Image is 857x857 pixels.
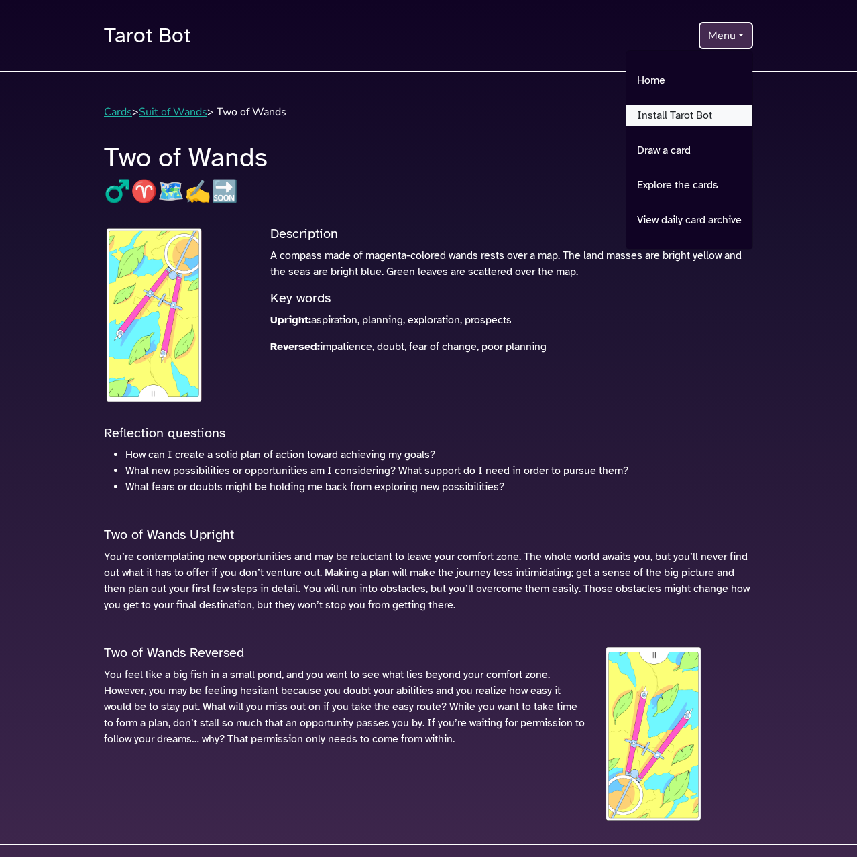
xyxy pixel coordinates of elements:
[96,104,761,120] div: > > Two of Wands
[270,226,753,242] h3: Description
[270,312,753,328] p: aspiration, planning, exploration, prospects
[603,645,703,823] img: Niun2if.png
[139,105,207,119] a: Suit of Wands
[270,340,320,353] span: Reversed:
[104,549,753,613] p: You’re contemplating new opportunities and may be reluctant to leave your comfort zone. The whole...
[104,425,753,441] h3: Reflection questions
[626,209,752,231] a: View daily card archive
[270,313,311,327] span: Upright:
[626,174,752,196] a: Explore the cards
[270,339,753,355] p: impatience, doubt, fear of change, poor planning
[104,226,205,404] img: VUpCkvK.png
[270,290,753,306] h3: Key words
[626,105,752,126] a: Install Tarot Bot
[699,22,753,49] button: Menu
[104,179,753,205] h2: ♂️♈🗺️✍️🔜
[125,463,753,479] li: What new possibilities or opportunities am I considering? What support do I need in order to purs...
[104,16,190,55] a: Tarot Bot
[104,141,753,174] h1: Two of Wands
[104,667,587,747] p: You feel like a big fish in a small pond, and you want to see what lies beyond your comfort zone....
[104,645,587,661] h3: Two of Wands Reversed
[626,139,752,161] a: Draw a card
[626,70,752,91] a: Home
[270,247,753,280] p: A compass made of magenta-colored wands rests over a map. The land masses are bright yellow and t...
[125,479,753,495] li: What fears or doubts might be holding me back from exploring new possibilities?
[125,447,753,463] li: How can I create a solid plan of action toward achieving my goals?
[104,105,132,119] a: Cards
[104,527,753,543] h3: Two of Wands Upright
